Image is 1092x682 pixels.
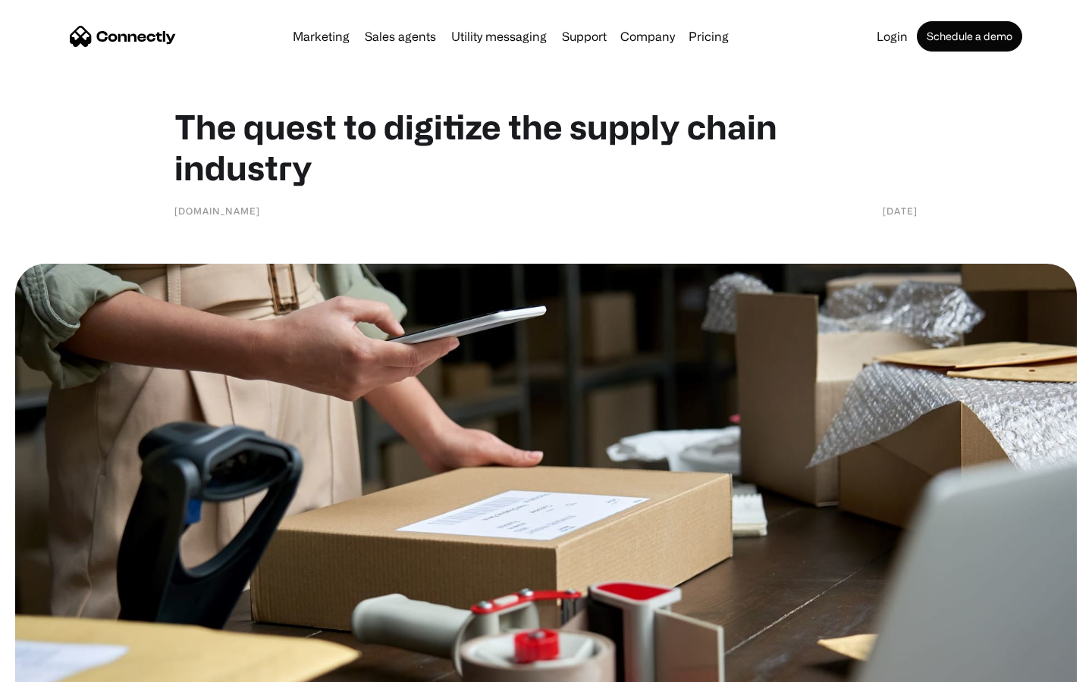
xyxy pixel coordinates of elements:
[917,21,1022,52] a: Schedule a demo
[871,30,914,42] a: Login
[287,30,356,42] a: Marketing
[616,26,679,47] div: Company
[682,30,735,42] a: Pricing
[359,30,442,42] a: Sales agents
[15,655,91,677] aside: Language selected: English
[174,106,918,188] h1: The quest to digitize the supply chain industry
[70,25,176,48] a: home
[883,203,918,218] div: [DATE]
[556,30,613,42] a: Support
[445,30,553,42] a: Utility messaging
[620,26,675,47] div: Company
[174,203,260,218] div: [DOMAIN_NAME]
[30,655,91,677] ul: Language list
